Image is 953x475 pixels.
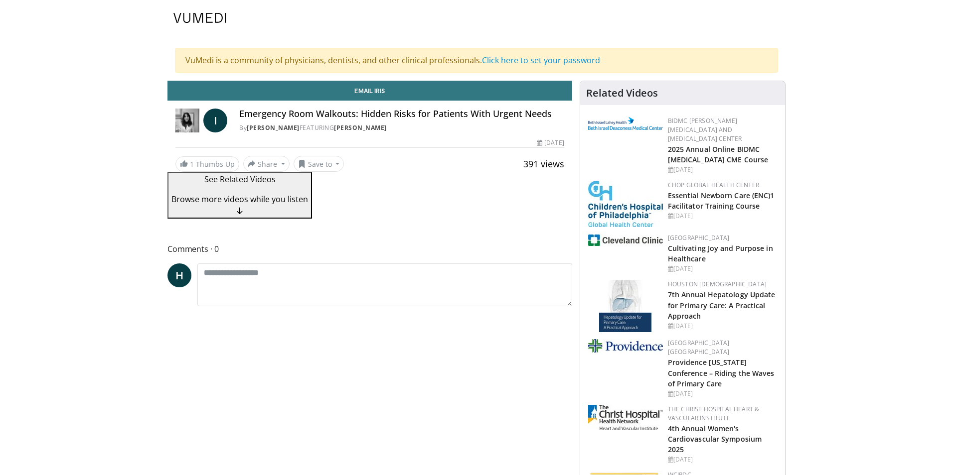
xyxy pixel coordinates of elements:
div: By FEATURING [239,123,564,132]
a: BIDMC [PERSON_NAME][MEDICAL_DATA] and [MEDICAL_DATA] Center [668,117,742,143]
a: 4th Annual Women's Cardiovascular Symposium 2025 [668,424,762,454]
a: H [167,263,191,287]
span: Comments 0 [167,242,572,255]
button: Save to [294,156,344,172]
a: 2025 Annual Online BIDMC [MEDICAL_DATA] CME Course [668,144,769,164]
img: 9aead070-c8c9-47a8-a231-d8565ac8732e.png.150x105_q85_autocrop_double_scale_upscale_version-0.2.jpg [588,339,663,353]
div: VuMedi is a community of physicians, dentists, and other clinical professionals. [175,48,778,73]
div: [DATE] [668,264,777,273]
a: 7th Annual Hepatology Update for Primary Care: A Practical Approach [668,290,776,320]
img: VuMedi Logo [173,13,226,23]
div: [DATE] [537,138,564,147]
button: Share [243,156,290,172]
a: 1 Thumbs Up [175,156,239,172]
button: See Related Videos Browse more videos while you listen [167,172,312,219]
a: The Christ Hospital Heart & Vascular Institute [668,405,760,422]
div: [DATE] [668,322,777,331]
a: Cultivating Joy and Purpose in Healthcare [668,243,773,263]
a: [GEOGRAPHIC_DATA] [GEOGRAPHIC_DATA] [668,339,730,356]
div: [DATE] [668,389,777,398]
a: CHOP Global Health Center [668,181,759,189]
img: 32b1860c-ff7d-4915-9d2b-64ca529f373e.jpg.150x105_q85_autocrop_double_scale_upscale_version-0.2.jpg [588,405,663,430]
p: See Related Videos [171,173,308,185]
a: I [203,109,227,132]
img: 83b65fa9-3c25-403e-891e-c43026028dd2.jpg.150x105_q85_autocrop_double_scale_upscale_version-0.2.jpg [599,280,651,332]
div: [DATE] [668,165,777,174]
h4: Emergency Room Walkouts: Hidden Risks for Patients With Urgent Needs [239,109,564,119]
h4: Related Videos [586,87,658,99]
div: [DATE] [668,212,777,221]
a: [PERSON_NAME] [334,123,387,132]
a: Essential Newborn Care (ENC)1 Facilitator Training Course [668,191,775,211]
a: [PERSON_NAME] [247,123,300,132]
span: 391 views [523,158,564,170]
div: [DATE] [668,455,777,464]
img: 1ef99228-8384-4f7a-af87-49a18d542794.png.150x105_q85_autocrop_double_scale_upscale_version-0.2.jpg [588,235,663,246]
img: Dr. Iris Gorfinkel [175,109,199,132]
a: Email Iris [167,81,572,101]
img: c96b19ec-a48b-46a9-9095-935f19585444.png.150x105_q85_autocrop_double_scale_upscale_version-0.2.png [588,117,663,130]
a: Click here to set your password [482,55,600,66]
img: 8fbf8b72-0f77-40e1-90f4-9648163fd298.jpg.150x105_q85_autocrop_double_scale_upscale_version-0.2.jpg [588,181,663,227]
a: [GEOGRAPHIC_DATA] [668,234,730,242]
a: Houston [DEMOGRAPHIC_DATA] [668,280,767,288]
a: Providence [US_STATE] Conference – Riding the Waves of Primary Care [668,357,775,388]
span: Browse more videos while you listen [171,194,308,205]
span: 1 [190,159,194,169]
